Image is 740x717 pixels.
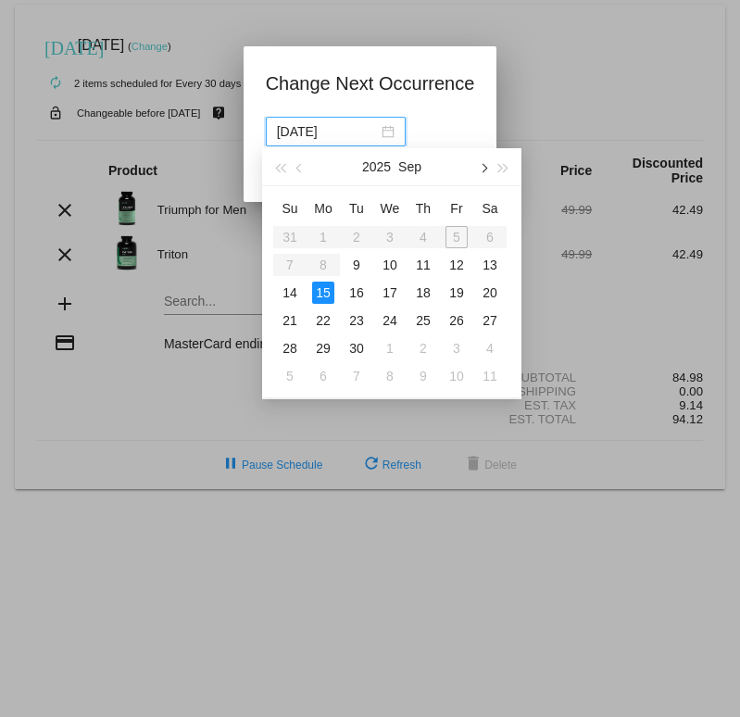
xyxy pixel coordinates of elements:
td: 10/2/2025 [407,334,440,362]
div: 12 [445,254,468,276]
td: 9/20/2025 [473,279,507,307]
div: 17 [379,282,401,304]
div: 16 [345,282,368,304]
div: 24 [379,309,401,332]
td: 9/15/2025 [307,279,340,307]
th: Tue [340,194,373,223]
div: 25 [412,309,434,332]
div: 23 [345,309,368,332]
div: 10 [445,365,468,387]
div: 9 [345,254,368,276]
div: 8 [379,365,401,387]
div: 10 [379,254,401,276]
div: 5 [279,365,301,387]
div: 3 [445,337,468,359]
td: 10/8/2025 [373,362,407,390]
input: Select date [277,121,378,142]
td: 10/10/2025 [440,362,473,390]
div: 15 [312,282,334,304]
button: 2025 [362,148,391,185]
td: 9/21/2025 [273,307,307,334]
button: Sep [398,148,421,185]
button: Next month (PageDown) [472,148,493,185]
td: 9/11/2025 [407,251,440,279]
td: 9/23/2025 [340,307,373,334]
th: Mon [307,194,340,223]
td: 9/19/2025 [440,279,473,307]
div: 9 [412,365,434,387]
td: 9/29/2025 [307,334,340,362]
div: 11 [412,254,434,276]
div: 28 [279,337,301,359]
div: 27 [479,309,501,332]
td: 10/3/2025 [440,334,473,362]
th: Sat [473,194,507,223]
td: 9/9/2025 [340,251,373,279]
h1: Change Next Occurrence [266,69,475,98]
th: Fri [440,194,473,223]
div: 7 [345,365,368,387]
td: 9/13/2025 [473,251,507,279]
button: Next year (Control + right) [494,148,514,185]
td: 9/25/2025 [407,307,440,334]
div: 4 [479,337,501,359]
div: 2 [412,337,434,359]
div: 13 [479,254,501,276]
td: 10/5/2025 [273,362,307,390]
button: Last year (Control + left) [270,148,290,185]
td: 9/22/2025 [307,307,340,334]
div: 26 [445,309,468,332]
td: 10/9/2025 [407,362,440,390]
div: 22 [312,309,334,332]
div: 19 [445,282,468,304]
div: 11 [479,365,501,387]
td: 10/6/2025 [307,362,340,390]
td: 9/26/2025 [440,307,473,334]
div: 21 [279,309,301,332]
td: 9/14/2025 [273,279,307,307]
th: Thu [407,194,440,223]
td: 9/28/2025 [273,334,307,362]
td: 10/4/2025 [473,334,507,362]
button: Previous month (PageUp) [290,148,310,185]
div: 29 [312,337,334,359]
td: 9/18/2025 [407,279,440,307]
div: 20 [479,282,501,304]
div: 1 [379,337,401,359]
td: 9/17/2025 [373,279,407,307]
th: Wed [373,194,407,223]
td: 9/27/2025 [473,307,507,334]
th: Sun [273,194,307,223]
div: 6 [312,365,334,387]
td: 10/7/2025 [340,362,373,390]
td: 10/11/2025 [473,362,507,390]
td: 9/24/2025 [373,307,407,334]
div: 14 [279,282,301,304]
td: 9/16/2025 [340,279,373,307]
td: 9/10/2025 [373,251,407,279]
div: 30 [345,337,368,359]
td: 9/12/2025 [440,251,473,279]
td: 10/1/2025 [373,334,407,362]
td: 9/30/2025 [340,334,373,362]
div: 18 [412,282,434,304]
